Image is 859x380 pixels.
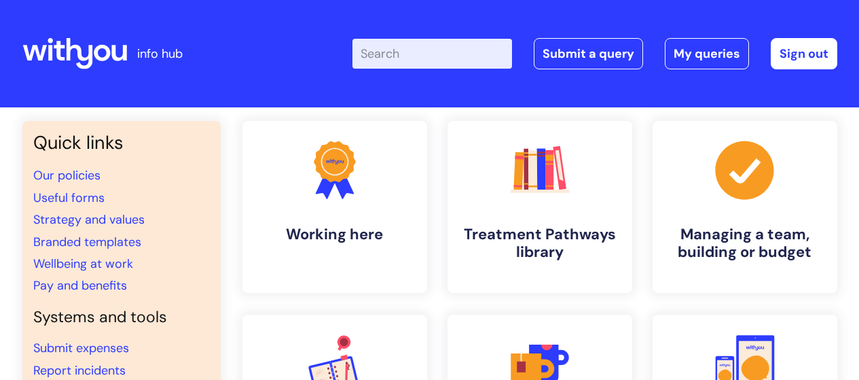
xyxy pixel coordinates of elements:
a: Submit a query [534,38,643,69]
p: info hub [137,43,183,65]
a: Managing a team, building or budget [653,121,837,293]
h4: Systems and tools [33,308,210,327]
a: My queries [665,38,749,69]
a: Submit expenses [33,340,129,356]
a: Wellbeing at work [33,256,133,272]
a: Sign out [771,38,837,69]
h3: Quick links [33,132,210,154]
a: Our policies [33,167,100,184]
a: Strategy and values [33,211,145,228]
a: Useful forms [33,190,105,206]
h4: Managing a team, building or budget [663,226,826,262]
h4: Treatment Pathways library [458,226,621,262]
a: Branded templates [33,234,141,250]
div: | - [352,38,837,69]
a: Treatment Pathways library [447,121,632,293]
input: Search [352,39,512,69]
a: Working here [242,121,427,293]
h4: Working here [253,226,416,243]
a: Pay and benefits [33,277,127,294]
